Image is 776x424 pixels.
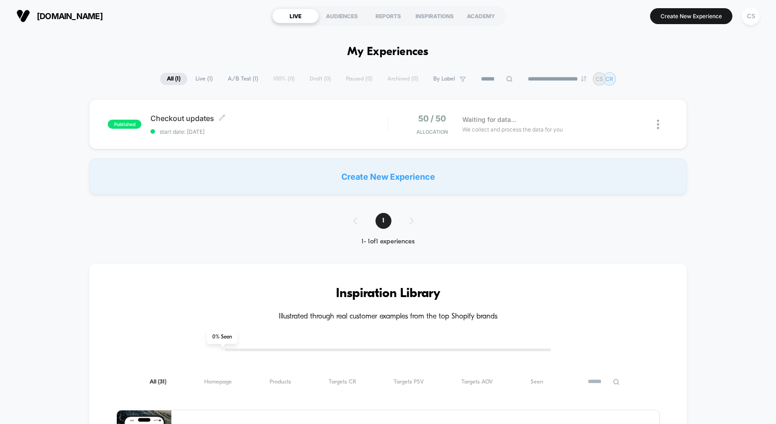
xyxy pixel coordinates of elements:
[418,114,446,123] span: 50 / 50
[14,9,105,23] button: [DOMAIN_NAME]
[365,9,411,23] div: REPORTS
[462,115,516,125] span: Waiting for data...
[319,9,365,23] div: AUDIENCES
[531,379,543,385] span: Seen
[160,73,187,85] span: All ( 1 )
[394,379,424,385] span: Targets PSV
[344,238,432,246] div: 1 - 1 of 1 experiences
[657,120,659,129] img: close
[739,7,762,25] button: CS
[347,45,429,59] h1: My Experiences
[116,313,659,321] h4: Illustrated through real customer examples from the top Shopify brands
[581,76,586,81] img: end
[150,379,166,385] span: All
[650,8,732,24] button: Create New Experience
[270,379,291,385] span: Products
[433,76,455,82] span: By Label
[375,213,391,229] span: 1
[411,9,458,23] div: INSPIRATIONS
[329,379,356,385] span: Targets CR
[108,120,141,129] span: published
[16,9,30,23] img: Visually logo
[742,7,760,25] div: CS
[158,379,166,385] span: ( 31 )
[462,125,563,134] span: We collect and process the data for you
[461,379,493,385] span: Targets AOV
[150,114,387,123] span: Checkout updates
[116,287,659,301] h3: Inspiration Library
[416,129,448,135] span: Allocation
[37,11,103,21] span: [DOMAIN_NAME]
[221,73,265,85] span: A/B Test ( 1 )
[150,128,387,135] span: start date: [DATE]
[189,73,220,85] span: Live ( 1 )
[606,76,613,82] p: CR
[89,158,686,195] div: Create New Experience
[458,9,504,23] div: ACADEMY
[272,9,319,23] div: LIVE
[207,330,237,344] span: 0 % Seen
[204,379,232,385] span: Homepage
[596,76,603,82] p: CS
